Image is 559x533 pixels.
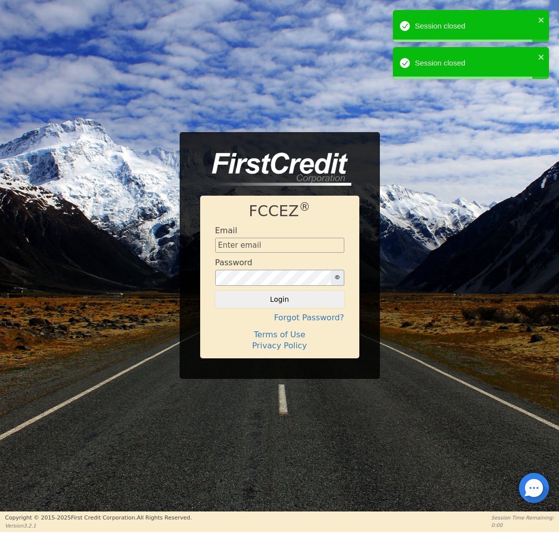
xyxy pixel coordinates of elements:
h4: Terms of Use [215,330,344,339]
p: Copyright © 2015- 2025 First Credit Corporation. [5,514,192,522]
div: Session closed [415,58,535,69]
p: Version 3.2.1 [5,522,192,529]
button: close [538,51,545,63]
p: 0:00 [491,521,554,529]
span: All Rights Reserved. [137,514,192,521]
div: Session closed [415,21,535,32]
h4: Privacy Policy [215,341,344,350]
h4: Forgot Password? [215,313,344,322]
input: Enter email [215,238,344,253]
h1: FCCEZ [215,202,344,221]
img: logo-CMu_cnol.png [200,153,351,186]
input: password [215,270,331,286]
p: Session Time Remaining: [491,514,554,521]
button: Login [215,291,344,308]
h4: Email [215,226,237,235]
button: close [538,14,545,26]
sup: ® [299,200,310,213]
h4: Password [215,258,253,267]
